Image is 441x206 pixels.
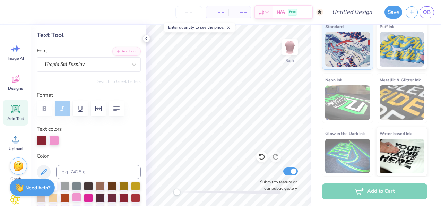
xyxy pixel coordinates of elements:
img: Neon Ink [325,85,370,120]
span: Designs [8,86,23,91]
label: Color [37,152,141,160]
span: Neon Ink [325,76,342,84]
div: Enter quantity to see the price. [164,23,235,32]
img: Metallic & Glitter Ink [380,85,424,120]
div: Accessibility label [173,189,180,196]
label: Format [37,91,141,99]
button: Switch to Greek Letters [97,79,141,84]
img: Glow in the Dark Ink [325,139,370,173]
div: Text Tool [37,31,141,40]
span: Greek [10,176,21,182]
span: Metallic & Glitter Ink [380,76,421,84]
img: Standard [325,32,370,67]
button: Save [384,6,402,19]
label: Font [37,47,47,55]
span: Puff Ink [380,23,394,30]
span: Water based Ink [380,130,412,137]
span: Add Text [7,116,24,121]
input: Untitled Design [327,5,378,19]
span: – – [233,9,247,16]
span: Image AI [8,55,24,61]
input: e.g. 7428 c [56,165,141,179]
span: Glow in the Dark Ink [325,130,365,137]
span: N/A [277,9,285,16]
img: Water based Ink [380,139,424,173]
img: Puff Ink [380,32,424,67]
span: Free [289,10,296,15]
span: – – [210,9,224,16]
strong: Need help? [25,184,50,191]
span: Standard [325,23,344,30]
label: Text colors [37,125,62,133]
a: OB [420,6,434,18]
span: Upload [9,146,23,152]
input: – – [175,6,202,18]
button: Add Font [112,47,141,56]
span: OB [423,8,431,16]
div: Back [285,58,294,64]
label: Submit to feature on our public gallery. [256,179,298,191]
img: Back [283,40,297,54]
